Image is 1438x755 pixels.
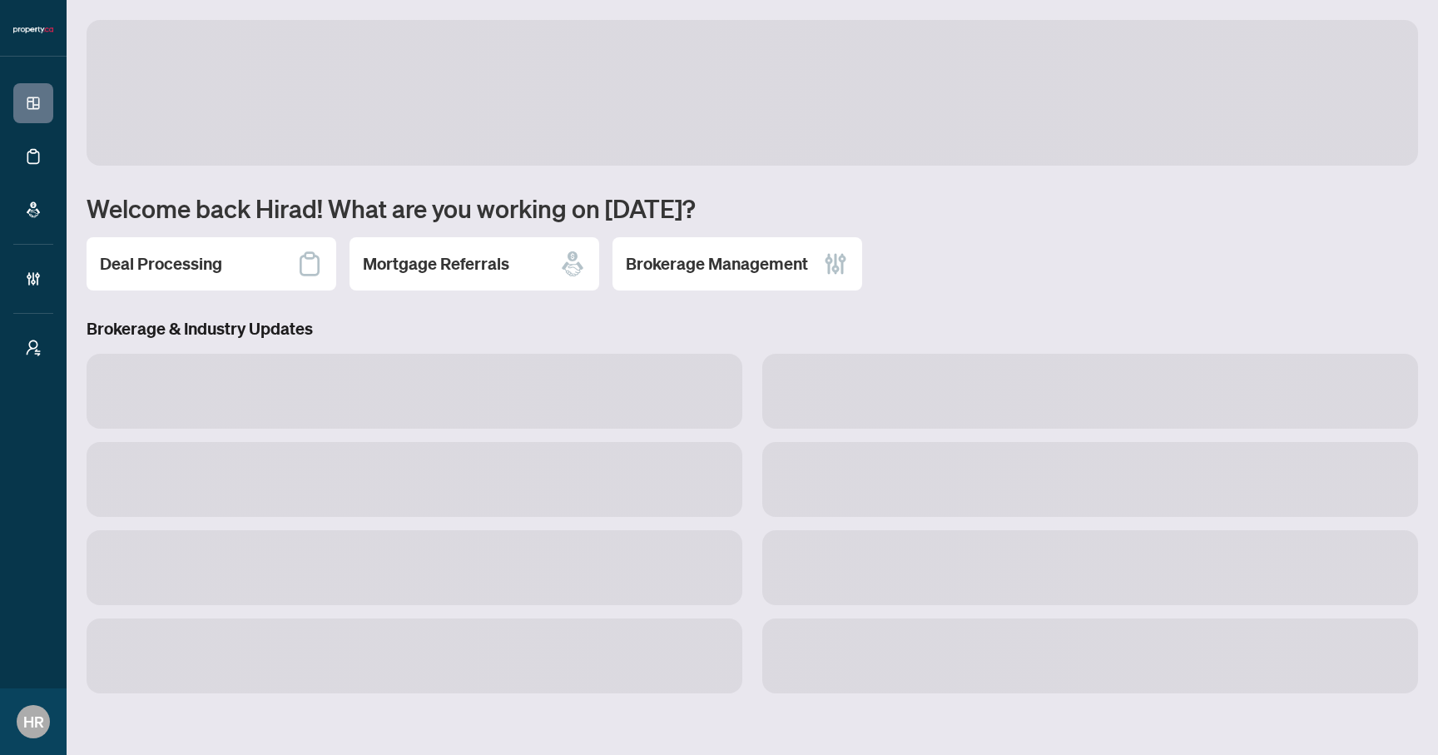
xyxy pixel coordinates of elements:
[23,710,44,733] span: HR
[13,25,53,35] img: logo
[87,317,1418,340] h3: Brokerage & Industry Updates
[626,252,808,276] h2: Brokerage Management
[25,340,42,356] span: user-switch
[363,252,509,276] h2: Mortgage Referrals
[100,252,222,276] h2: Deal Processing
[87,192,1418,224] h1: Welcome back Hirad! What are you working on [DATE]?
